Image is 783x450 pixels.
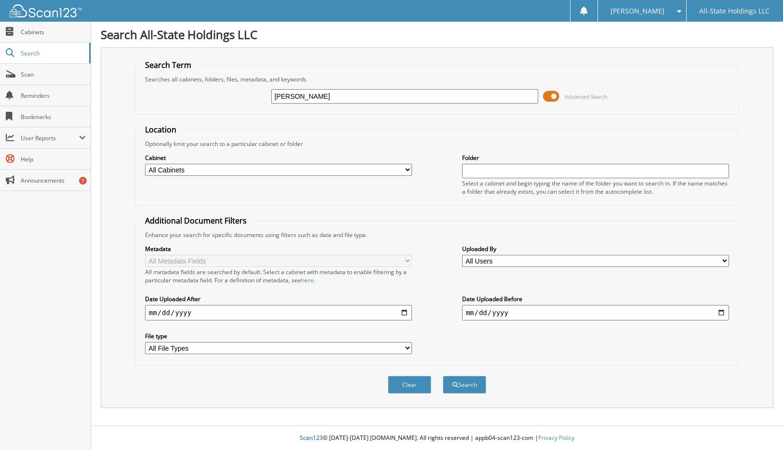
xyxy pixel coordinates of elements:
span: Announcements [21,176,86,185]
input: start [145,305,412,320]
label: Cabinet [145,154,412,162]
span: All-State Holdings LLC [699,8,770,14]
span: Help [21,155,86,163]
span: Scan [21,70,86,79]
div: All metadata fields are searched by default. Select a cabinet with metadata to enable filtering b... [145,268,412,284]
h1: Search All-State Holdings LLC [101,26,773,42]
a: Privacy Policy [538,434,574,442]
img: scan123-logo-white.svg [10,4,82,17]
span: Cabinets [21,28,86,36]
a: here [301,276,314,284]
span: Reminders [21,92,86,100]
span: User Reports [21,134,79,142]
div: Select a cabinet and begin typing the name of the folder you want to search in. If the name match... [462,179,730,196]
label: Metadata [145,245,412,253]
div: Searches all cabinets, folders, files, metadata, and keywords [140,75,734,83]
legend: Location [140,124,181,135]
span: Search [21,49,84,57]
legend: Additional Document Filters [140,215,252,226]
div: Optionally limit your search to a particular cabinet or folder [140,140,734,148]
label: Folder [462,154,730,162]
span: [PERSON_NAME] [610,8,664,14]
button: Clear [388,376,431,394]
span: Scan123 [300,434,323,442]
label: Date Uploaded After [145,295,412,303]
span: Bookmarks [21,113,86,121]
label: Uploaded By [462,245,730,253]
div: Enhance your search for specific documents using filters such as date and file type. [140,231,734,239]
label: Date Uploaded Before [462,295,730,303]
legend: Search Term [140,60,196,70]
span: Advanced Search [565,93,608,100]
input: end [462,305,730,320]
div: 7 [79,177,87,185]
div: © [DATE]-[DATE] [DOMAIN_NAME]. All rights reserved | appb04-scan123-com | [91,426,783,450]
button: Search [443,376,486,394]
label: File type [145,332,412,340]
